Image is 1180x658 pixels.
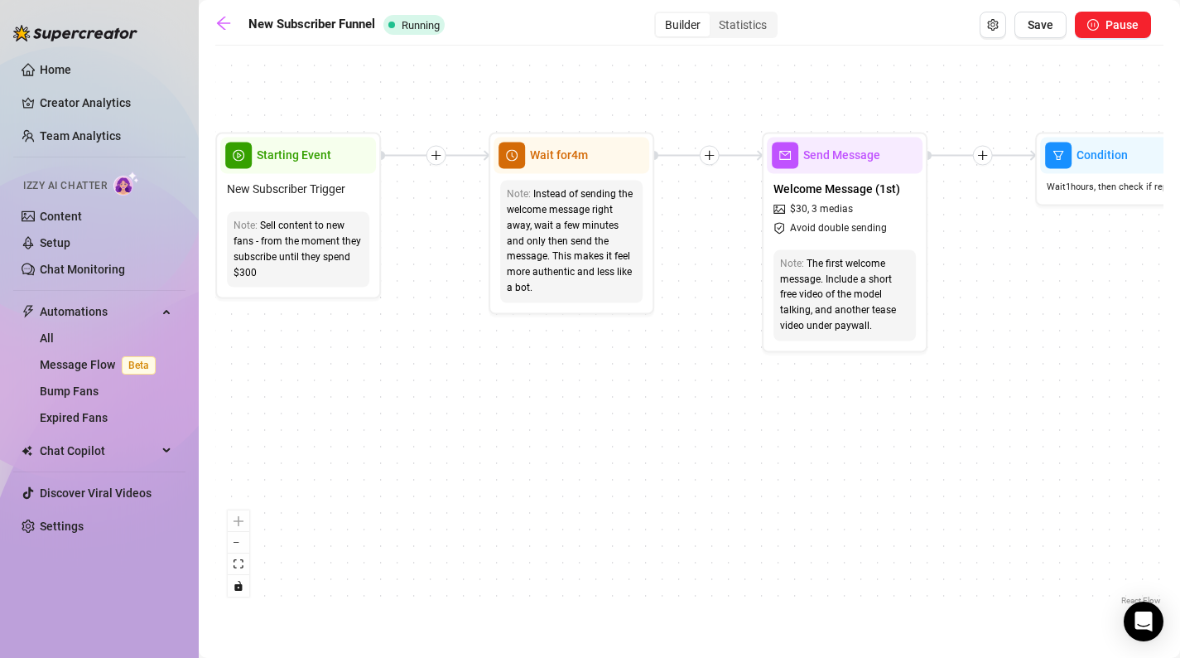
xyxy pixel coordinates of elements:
[773,204,787,215] span: picture
[40,520,84,533] a: Settings
[22,305,35,318] span: thunderbolt
[248,17,375,31] strong: New Subscriber Funnel
[1124,602,1163,641] div: Open Intercom Messenger
[40,236,70,249] a: Setup
[40,129,121,143] a: Team Analytics
[507,186,636,296] div: Instead of sending the welcome message right away, wait a few minutes and only then send the mess...
[402,19,440,31] span: Running
[1076,146,1128,164] span: Condition
[23,178,107,194] span: Izzy AI Chatter
[710,13,776,36] div: Statistics
[228,510,249,597] div: React Flow controls
[530,146,588,164] span: Wait for 4m
[257,146,331,164] span: Starting Event
[498,142,525,168] span: clock-circle
[1045,142,1072,168] span: filter
[803,146,880,164] span: Send Message
[215,132,381,298] div: play-circleStarting EventNew Subscriber TriggerNote:Sell content to new fans - from the moment th...
[812,201,853,217] span: 3 medias
[1121,596,1161,605] a: React Flow attribution
[40,298,157,325] span: Automations
[113,172,139,196] img: AI Chatter
[773,223,787,235] span: safety-certificate
[40,411,108,424] a: Expired Fans
[773,180,900,198] span: Welcome Message (1st)
[40,331,54,345] a: All
[22,445,32,457] img: Chat Copilot
[40,385,99,398] a: Bump Fans
[656,13,710,36] div: Builder
[790,220,887,236] span: Avoid double sending
[40,486,152,500] a: Discover Viral Videos
[654,12,778,38] div: segmented control
[1087,19,1099,31] span: pause-circle
[762,132,927,352] div: mailSend MessageWelcome Message (1st)picture$30,3 mediassafety-certificateAvoid double sendingNot...
[1105,18,1139,31] span: Pause
[1028,18,1053,31] span: Save
[772,142,798,168] span: mail
[215,15,240,35] a: arrow-left
[704,149,715,161] span: plus
[977,149,989,161] span: plus
[1014,12,1067,38] button: Save Flow
[234,218,363,280] div: Sell content to new fans - from the moment they subscribe until they spend $300
[40,63,71,76] a: Home
[40,90,172,116] a: Creator Analytics
[987,19,999,31] span: setting
[980,12,1006,38] button: Open Exit Rules
[489,132,654,314] div: clock-circleWait for4mNote:Instead of sending the welcome message right away, wait a few minutes ...
[225,142,252,168] span: play-circle
[227,180,345,198] span: New Subscriber Trigger
[431,149,442,161] span: plus
[1075,12,1151,38] button: Pause
[228,532,249,554] button: zoom out
[780,256,909,334] div: The first welcome message. Include a short free video of the model talking, and another tease vid...
[228,575,249,597] button: toggle interactivity
[13,25,137,41] img: logo-BBDzfeDw.svg
[215,15,232,31] span: arrow-left
[40,210,82,223] a: Content
[40,358,162,371] a: Message FlowBeta
[40,263,125,276] a: Chat Monitoring
[790,201,809,217] span: $ 30 ,
[40,438,157,464] span: Chat Copilot
[122,356,156,375] span: Beta
[228,554,249,575] button: fit view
